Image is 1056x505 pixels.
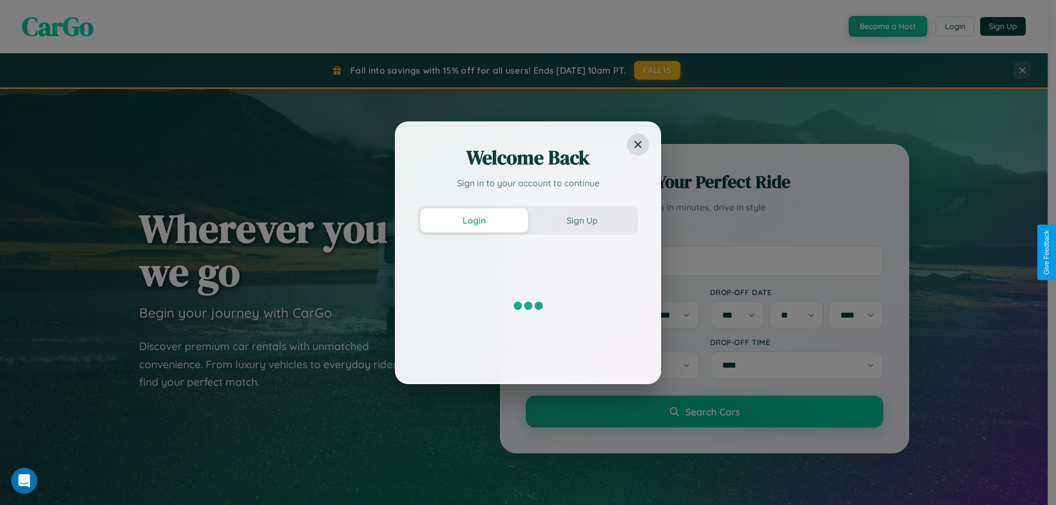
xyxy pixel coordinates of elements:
iframe: Intercom live chat [11,468,37,494]
h2: Welcome Back [418,145,638,171]
div: Give Feedback [1043,230,1050,275]
p: Sign in to your account to continue [418,176,638,190]
button: Sign Up [528,208,636,232]
button: Login [420,208,528,232]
